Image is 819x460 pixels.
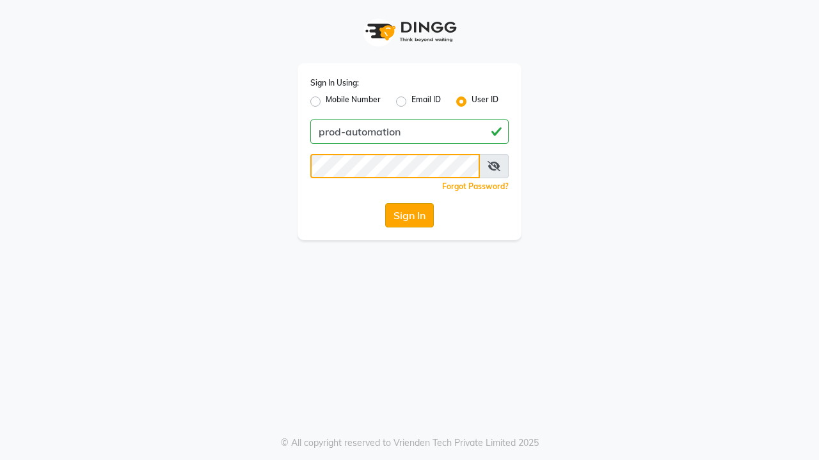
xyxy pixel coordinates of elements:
[326,94,381,109] label: Mobile Number
[310,154,480,178] input: Username
[472,94,498,109] label: User ID
[358,13,461,50] img: logo1.svg
[411,94,441,109] label: Email ID
[442,181,509,191] a: Forgot Password?
[310,119,509,144] input: Username
[310,77,359,89] label: Sign In Using:
[385,203,434,227] button: Sign In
